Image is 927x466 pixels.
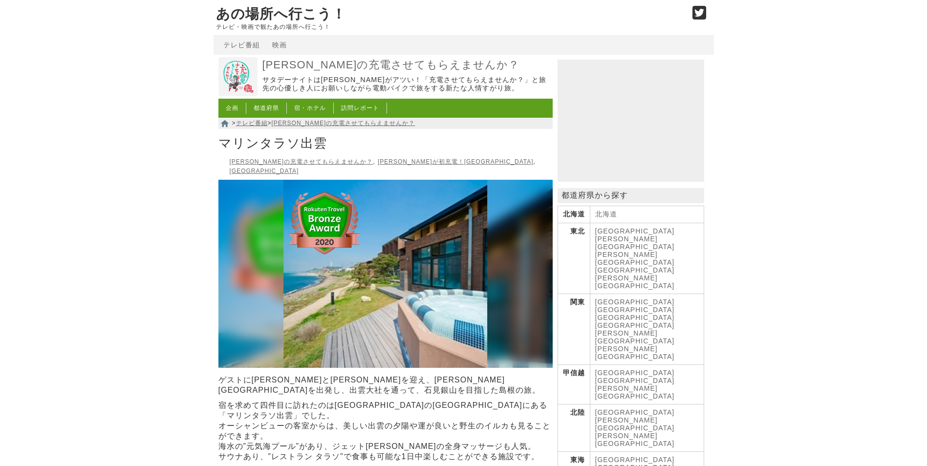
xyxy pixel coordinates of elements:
a: 宿・ホテル [294,105,326,111]
img: マリンタラソ出雲 [218,180,553,368]
a: [PERSON_NAME][GEOGRAPHIC_DATA] [595,384,675,400]
a: [PERSON_NAME][GEOGRAPHIC_DATA] [595,416,675,432]
p: テレビ・映画で観たあの場所へ行こう！ [216,23,682,30]
th: 北海道 [558,206,590,223]
nav: > > [218,118,553,129]
a: [GEOGRAPHIC_DATA] [595,306,675,314]
a: 映画 [272,41,287,49]
p: ゲストに[PERSON_NAME]と[PERSON_NAME]を迎え、[PERSON_NAME][GEOGRAPHIC_DATA]を出発し、出雲大社を通って、石見銀山を目指した島根の旅。 [218,375,553,396]
iframe: Advertisement [558,60,704,182]
a: [PERSON_NAME][GEOGRAPHIC_DATA] [595,329,675,345]
th: 北陸 [558,404,590,452]
a: [PERSON_NAME] [595,345,658,353]
a: [PERSON_NAME]の充電させてもらえませんか？ [272,120,415,127]
a: [GEOGRAPHIC_DATA] [595,353,675,360]
th: 東北 [558,223,590,294]
a: [PERSON_NAME]が初充電！[GEOGRAPHIC_DATA] [378,158,534,165]
a: [GEOGRAPHIC_DATA] [595,408,675,416]
a: Twitter (@go_thesights) [692,12,707,20]
a: [GEOGRAPHIC_DATA] [595,456,675,464]
th: 関東 [558,294,590,365]
li: , [378,158,536,165]
a: あの場所へ行こう！ [216,6,346,21]
a: [GEOGRAPHIC_DATA] [595,227,675,235]
a: [GEOGRAPHIC_DATA] [595,266,675,274]
a: [GEOGRAPHIC_DATA] [595,369,675,377]
a: [PERSON_NAME]の充電させてもらえませんか？ [230,158,373,165]
p: 都道府県から探す [558,188,704,203]
a: [GEOGRAPHIC_DATA] [595,298,675,306]
a: [GEOGRAPHIC_DATA] [595,377,675,384]
li: , [230,158,375,165]
a: 出川哲朗の充電させてもらえませんか？ [218,89,258,98]
th: 甲信越 [558,365,590,404]
a: [PERSON_NAME][GEOGRAPHIC_DATA] [595,274,675,290]
img: 出川哲朗の充電させてもらえませんか？ [218,57,258,96]
h1: マリンタラソ出雲 [218,133,553,154]
a: [PERSON_NAME][GEOGRAPHIC_DATA] [595,251,675,266]
a: テレビ番組 [236,120,268,127]
a: [GEOGRAPHIC_DATA] [595,314,675,321]
section: 宿を求めて四件目に訪れたのは[GEOGRAPHIC_DATA]の[GEOGRAPHIC_DATA]にある「マリンタラソ出雲」でした。 オーシャンビューの客室からは、美しい出雲の夕陽や運が良いと野... [218,401,553,462]
a: 北海道 [595,210,617,218]
a: [PERSON_NAME][GEOGRAPHIC_DATA] [595,432,675,447]
a: [PERSON_NAME]の充電させてもらえませんか？ [262,58,550,72]
a: テレビ番組 [223,41,260,49]
a: 都道府県 [254,105,279,111]
a: 企画 [226,105,238,111]
a: 訪問レポート [341,105,379,111]
a: [GEOGRAPHIC_DATA] [230,168,299,174]
a: [PERSON_NAME][GEOGRAPHIC_DATA] [595,235,675,251]
a: [GEOGRAPHIC_DATA] [595,321,675,329]
p: サタデーナイトは[PERSON_NAME]がアツい！「充電させてもらえませんか？」と旅先の心優しき人にお願いしながら電動バイクで旅をする新たな人情すがり旅。 [262,76,550,93]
